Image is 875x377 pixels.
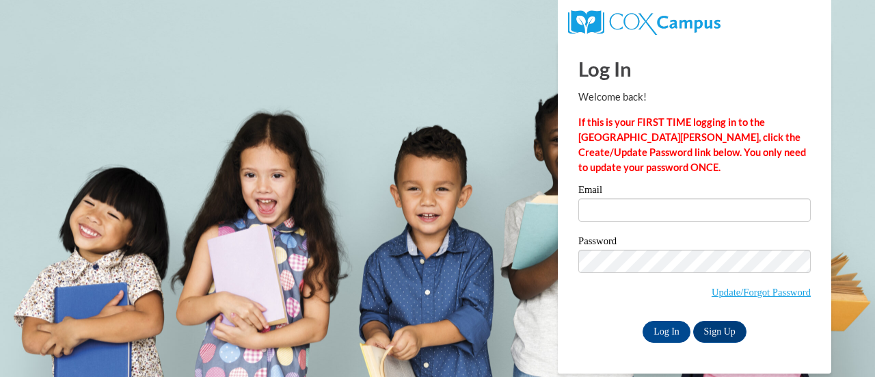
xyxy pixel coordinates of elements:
a: Sign Up [693,321,746,343]
label: Email [578,185,811,198]
a: COX Campus [568,16,721,27]
strong: If this is your FIRST TIME logging in to the [GEOGRAPHIC_DATA][PERSON_NAME], click the Create/Upd... [578,116,806,173]
input: Log In [643,321,690,343]
label: Password [578,236,811,250]
h1: Log In [578,55,811,83]
p: Welcome back! [578,90,811,105]
img: COX Campus [568,10,721,35]
a: Update/Forgot Password [712,287,811,298]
